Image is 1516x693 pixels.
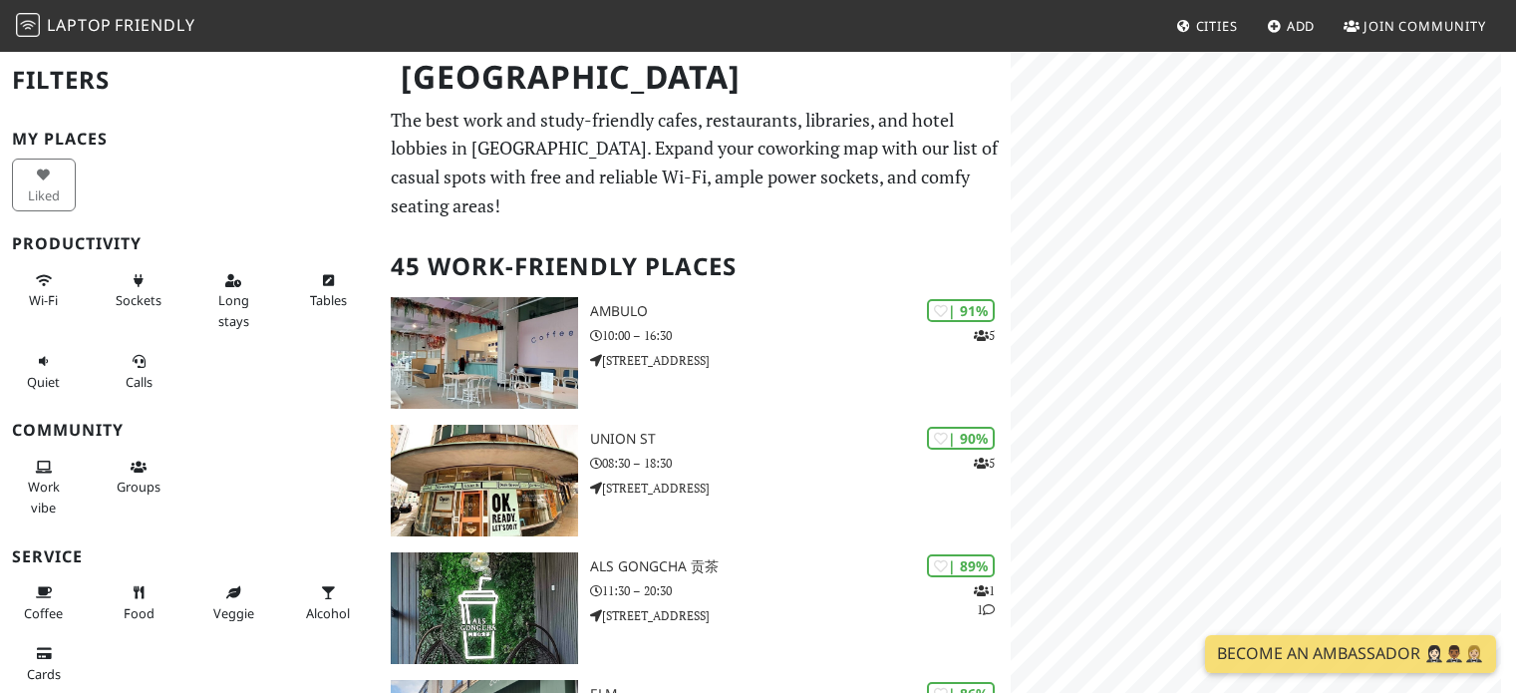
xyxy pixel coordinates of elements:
p: 5 [974,326,995,345]
span: Coffee [24,604,63,622]
p: 11:30 – 20:30 [590,581,1012,600]
div: | 91% [927,299,995,322]
h3: Service [12,547,367,566]
img: LaptopFriendly [16,13,40,37]
button: Coffee [12,576,76,629]
h3: Productivity [12,234,367,253]
div: | 90% [927,427,995,450]
button: Veggie [201,576,265,629]
span: Alcohol [306,604,350,622]
h3: Union St [590,431,1012,448]
h3: Ambulo [590,303,1012,320]
h2: 45 Work-Friendly Places [391,236,999,297]
a: Cities [1168,8,1246,44]
p: The best work and study-friendly cafes, restaurants, libraries, and hotel lobbies in [GEOGRAPHIC_... [391,106,999,220]
button: Food [107,576,170,629]
span: Laptop [47,14,112,36]
div: | 89% [927,554,995,577]
button: Tables [296,264,360,317]
h3: My Places [12,130,367,149]
p: [STREET_ADDRESS] [590,606,1012,625]
span: Quiet [27,373,60,391]
p: 1 1 [974,581,995,619]
p: 10:00 – 16:30 [590,326,1012,345]
a: Union St | 90% 5 Union St 08:30 – 18:30 [STREET_ADDRESS] [379,425,1011,536]
span: Power sockets [116,291,161,309]
button: Calls [107,345,170,398]
span: Work-friendly tables [310,291,347,309]
a: Become an Ambassador 🤵🏻‍♀️🤵🏾‍♂️🤵🏼‍♀️ [1205,635,1496,673]
button: Wi-Fi [12,264,76,317]
p: [STREET_ADDRESS] [590,479,1012,498]
h3: Community [12,421,367,440]
h2: Filters [12,50,367,111]
button: Long stays [201,264,265,337]
a: LaptopFriendly LaptopFriendly [16,9,195,44]
a: Ambulo | 91% 5 Ambulo 10:00 – 16:30 [STREET_ADDRESS] [379,297,1011,409]
p: 5 [974,454,995,473]
a: Add [1259,8,1324,44]
span: Stable Wi-Fi [29,291,58,309]
h3: ALS Gongcha 贡茶 [590,558,1012,575]
span: Long stays [218,291,249,329]
button: Work vibe [12,451,76,523]
span: Video/audio calls [126,373,152,391]
button: Sockets [107,264,170,317]
span: Food [124,604,154,622]
button: Alcohol [296,576,360,629]
span: Join Community [1364,17,1486,35]
h1: [GEOGRAPHIC_DATA] [385,50,1007,105]
img: Ambulo [391,297,577,409]
span: Credit cards [27,665,61,683]
p: [STREET_ADDRESS] [590,351,1012,370]
button: Cards [12,637,76,690]
span: Add [1287,17,1316,35]
span: Cities [1196,17,1238,35]
a: ALS Gongcha 贡茶 | 89% 11 ALS Gongcha 贡茶 11:30 – 20:30 [STREET_ADDRESS] [379,552,1011,664]
span: People working [28,478,60,516]
button: Groups [107,451,170,504]
span: Friendly [115,14,194,36]
a: Join Community [1336,8,1494,44]
p: 08:30 – 18:30 [590,454,1012,473]
img: Union St [391,425,577,536]
img: ALS Gongcha 贡茶 [391,552,577,664]
button: Quiet [12,345,76,398]
span: Group tables [117,478,160,496]
span: Veggie [213,604,254,622]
